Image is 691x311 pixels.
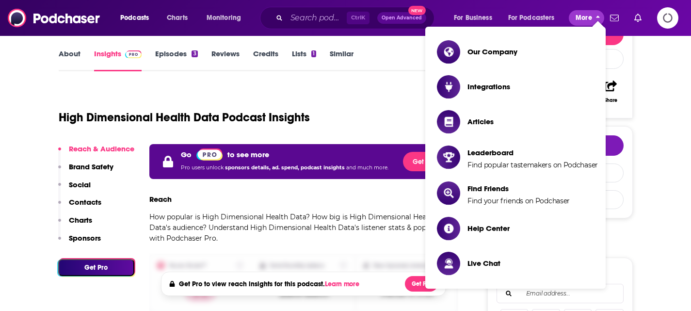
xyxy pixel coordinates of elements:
[447,10,504,26] button: open menu
[58,197,101,215] button: Contacts
[467,259,500,268] span: Live Chat
[58,233,101,251] button: Sponsors
[69,162,113,171] p: Brand Safety
[200,10,254,26] button: open menu
[269,7,444,29] div: Search podcasts, credits, & more...
[325,280,362,288] button: Learn more
[192,50,197,57] div: 3
[576,11,592,25] span: More
[94,49,142,71] a: InsightsPodchaser Pro
[181,150,192,159] p: Go
[287,10,347,26] input: Search podcasts, credits, & more...
[125,50,142,58] img: Podchaser Pro
[454,11,492,25] span: For Business
[467,196,570,205] span: Find your friends on Podchaser
[606,10,623,26] a: Show notifications dropdown
[598,74,623,109] button: Share
[167,11,188,25] span: Charts
[181,161,388,175] p: Pro users unlock and much more.
[467,82,510,91] span: Integrations
[604,98,617,103] div: Share
[467,117,494,126] span: Articles
[467,184,570,193] span: Find Friends
[149,212,459,244] p: How popular is High Dimensional Health Data? How big is High Dimensional Health Data's audience? ...
[161,10,193,26] a: Charts
[120,11,149,25] span: Podcasts
[292,49,316,71] a: Lists1
[58,215,92,233] button: Charts
[253,49,278,71] a: Credits
[59,110,310,125] h1: High Dimensional Health Data Podcast Insights
[403,152,445,171] button: Get Pro
[59,49,80,71] a: About
[467,224,510,233] span: Help Center
[155,49,197,71] a: Episodes3
[408,6,426,15] span: New
[467,161,598,169] span: Find popular tastemakers on Podchaser
[347,12,370,24] span: Ctrl K
[569,10,604,26] button: close menu
[211,49,240,71] a: Reviews
[58,180,91,198] button: Social
[196,148,223,161] img: Podchaser Pro
[225,164,346,171] span: sponsors details, ad. spend, podcast insights
[377,12,426,24] button: Open AdvancedNew
[149,195,172,204] h3: Reach
[227,150,269,159] p: to see more
[58,144,134,162] button: Reach & Audience
[630,10,645,26] a: Show notifications dropdown
[69,197,101,207] p: Contacts
[196,148,223,161] a: Pro website
[330,49,354,71] a: Similar
[405,276,438,292] button: Get Pro
[8,9,101,27] img: Podchaser - Follow, Share and Rate Podcasts
[502,10,569,26] button: open menu
[657,7,678,29] span: Logging in
[311,50,316,57] div: 1
[179,280,362,288] h4: Get Pro to view reach insights for this podcast.
[69,180,91,189] p: Social
[382,16,422,20] span: Open Advanced
[467,148,598,157] span: Leaderboard
[69,233,101,243] p: Sponsors
[69,144,134,153] p: Reach & Audience
[69,215,92,225] p: Charts
[467,47,517,56] span: Our Company
[508,11,555,25] span: For Podcasters
[113,10,161,26] button: open menu
[58,259,134,276] button: Get Pro
[58,162,113,180] button: Brand Safety
[207,11,241,25] span: Monitoring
